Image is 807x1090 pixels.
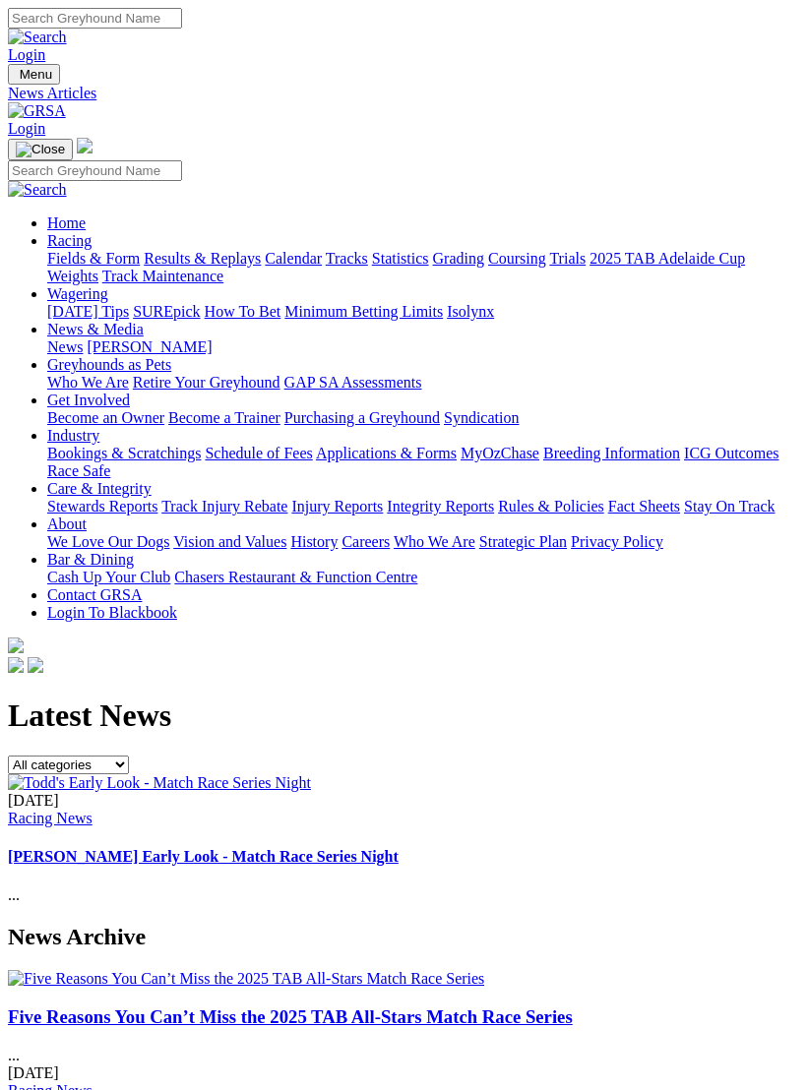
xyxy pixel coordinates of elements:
a: Racing [47,232,92,249]
a: Track Maintenance [102,268,223,284]
div: Industry [47,445,799,480]
a: GAP SA Assessments [284,374,422,391]
a: Breeding Information [543,445,680,461]
a: [PERSON_NAME] [87,338,212,355]
div: Bar & Dining [47,569,799,586]
a: Who We Are [394,533,475,550]
a: Integrity Reports [387,498,494,515]
a: Stewards Reports [47,498,157,515]
a: Wagering [47,285,108,302]
img: logo-grsa-white.png [77,138,93,153]
a: Bar & Dining [47,551,134,568]
span: Menu [20,67,52,82]
a: Racing News [8,810,93,826]
a: History [290,533,338,550]
a: Retire Your Greyhound [133,374,280,391]
a: Coursing [488,250,546,267]
a: Greyhounds as Pets [47,356,171,373]
a: Fact Sheets [608,498,680,515]
a: Fields & Form [47,250,140,267]
a: Purchasing a Greyhound [284,409,440,426]
a: Privacy Policy [571,533,663,550]
a: Get Involved [47,392,130,408]
img: GRSA [8,102,66,120]
a: News & Media [47,321,144,337]
a: News [47,338,83,355]
img: facebook.svg [8,657,24,673]
div: Get Involved [47,409,799,427]
div: Care & Integrity [47,498,799,515]
a: Strategic Plan [479,533,567,550]
a: Bookings & Scratchings [47,445,201,461]
a: Chasers Restaurant & Function Centre [174,569,417,585]
a: Calendar [265,250,322,267]
a: [DATE] Tips [47,303,129,320]
span: [DATE] [8,1064,59,1081]
a: Become a Trainer [168,409,280,426]
a: ICG Outcomes [684,445,778,461]
button: Toggle navigation [8,64,60,85]
a: Tracks [326,250,368,267]
a: Rules & Policies [498,498,604,515]
a: Injury Reports [291,498,383,515]
a: Schedule of Fees [205,445,312,461]
a: Minimum Betting Limits [284,303,443,320]
a: Login [8,46,45,63]
div: News & Media [47,338,799,356]
a: Care & Integrity [47,480,152,497]
img: Todd's Early Look - Match Race Series Night [8,774,311,792]
a: Track Injury Rebate [161,498,287,515]
a: Contact GRSA [47,586,142,603]
div: Racing [47,250,799,285]
img: Close [16,142,65,157]
a: Applications & Forms [316,445,457,461]
a: Who We Are [47,374,129,391]
a: [PERSON_NAME] Early Look - Match Race Series Night [8,848,399,865]
a: SUREpick [133,303,200,320]
a: About [47,515,87,532]
img: Search [8,29,67,46]
h2: News Archive [8,924,799,950]
a: Cash Up Your Club [47,569,170,585]
a: Syndication [444,409,519,426]
a: Trials [549,250,586,267]
div: Greyhounds as Pets [47,374,799,392]
a: Become an Owner [47,409,164,426]
img: twitter.svg [28,657,43,673]
a: Weights [47,268,98,284]
a: Grading [433,250,484,267]
a: News Articles [8,85,799,102]
a: Race Safe [47,462,110,479]
a: 2025 TAB Adelaide Cup [590,250,745,267]
a: Results & Replays [144,250,261,267]
div: ... [8,792,799,905]
div: About [47,533,799,551]
div: Wagering [47,303,799,321]
a: Stay On Track [684,498,775,515]
h1: Latest News [8,697,799,734]
img: Search [8,181,67,199]
img: Five Reasons You Can’t Miss the 2025 TAB All-Stars Match Race Series [8,970,484,988]
a: Login [8,120,45,137]
a: How To Bet [205,303,281,320]
a: Vision and Values [173,533,286,550]
a: Industry [47,427,99,444]
input: Search [8,8,182,29]
a: We Love Our Dogs [47,533,169,550]
a: Home [47,214,86,231]
a: Isolynx [447,303,494,320]
button: Toggle navigation [8,139,73,160]
img: logo-grsa-white.png [8,637,24,653]
a: Statistics [372,250,429,267]
a: MyOzChase [461,445,539,461]
a: Login To Blackbook [47,604,177,621]
span: [DATE] [8,792,59,809]
a: Careers [341,533,390,550]
a: Five Reasons You Can’t Miss the 2025 TAB All-Stars Match Race Series [8,1006,573,1027]
input: Search [8,160,182,181]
